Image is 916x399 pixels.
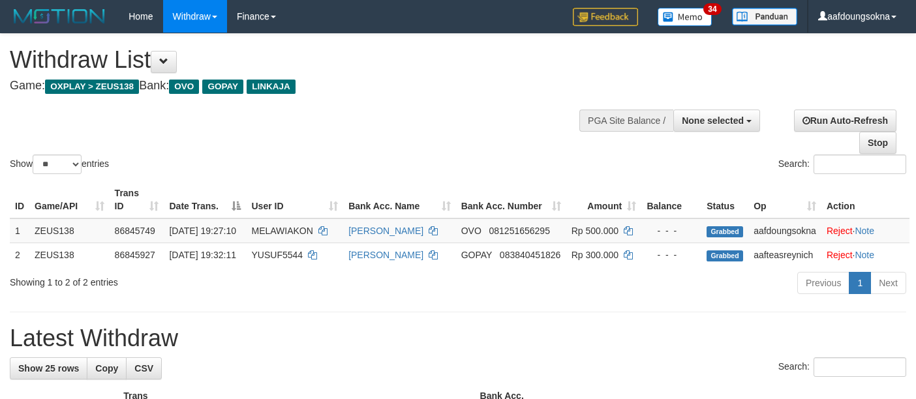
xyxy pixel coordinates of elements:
[682,115,744,126] span: None selected
[849,272,871,294] a: 1
[778,155,906,174] label: Search:
[827,226,853,236] a: Reject
[658,8,712,26] img: Button%20Memo.svg
[29,243,110,267] td: ZEUS138
[10,7,109,26] img: MOTION_logo.png
[33,155,82,174] select: Showentries
[572,250,618,260] span: Rp 300.000
[251,226,313,236] span: MELAWIAKON
[348,250,423,260] a: [PERSON_NAME]
[169,226,236,236] span: [DATE] 19:27:10
[859,132,896,154] a: Stop
[821,243,909,267] td: ·
[855,250,874,260] a: Note
[10,155,109,174] label: Show entries
[202,80,243,94] span: GOPAY
[164,181,246,218] th: Date Trans.: activate to sort column descending
[814,357,906,377] input: Search:
[797,272,849,294] a: Previous
[707,226,743,237] span: Grabbed
[10,218,29,243] td: 1
[579,110,673,132] div: PGA Site Balance /
[456,181,566,218] th: Bank Acc. Number: activate to sort column ascending
[748,243,821,267] td: aafteasreynich
[461,250,492,260] span: GOPAY
[814,155,906,174] input: Search:
[251,250,303,260] span: YUSUF5544
[748,218,821,243] td: aafdoungsokna
[115,226,155,236] span: 86845749
[87,357,127,379] a: Copy
[566,181,641,218] th: Amount: activate to sort column ascending
[703,3,721,15] span: 34
[641,181,701,218] th: Balance
[10,357,87,379] a: Show 25 rows
[246,181,343,218] th: User ID: activate to sort column ascending
[29,181,110,218] th: Game/API: activate to sort column ascending
[10,47,598,73] h1: Withdraw List
[115,250,155,260] span: 86845927
[647,224,696,237] div: - - -
[110,181,164,218] th: Trans ID: activate to sort column ascending
[707,250,743,261] span: Grabbed
[500,250,560,260] span: Copy 083840451826 to clipboard
[732,8,797,25] img: panduan.png
[489,226,550,236] span: Copy 081251656295 to clipboard
[10,243,29,267] td: 2
[572,226,618,236] span: Rp 500.000
[169,250,236,260] span: [DATE] 19:32:11
[821,218,909,243] td: ·
[461,226,481,236] span: OVO
[821,181,909,218] th: Action
[827,250,853,260] a: Reject
[701,181,748,218] th: Status
[573,8,638,26] img: Feedback.jpg
[134,363,153,374] span: CSV
[647,248,696,261] div: - - -
[126,357,162,379] a: CSV
[247,80,296,94] span: LINKAJA
[10,80,598,93] h4: Game: Bank:
[794,110,896,132] a: Run Auto-Refresh
[18,363,79,374] span: Show 25 rows
[10,181,29,218] th: ID
[348,226,423,236] a: [PERSON_NAME]
[45,80,139,94] span: OXPLAY > ZEUS138
[673,110,760,132] button: None selected
[748,181,821,218] th: Op: activate to sort column ascending
[870,272,906,294] a: Next
[95,363,118,374] span: Copy
[10,325,906,351] h1: Latest Withdraw
[855,226,874,236] a: Note
[10,271,372,289] div: Showing 1 to 2 of 2 entries
[778,357,906,377] label: Search:
[29,218,110,243] td: ZEUS138
[169,80,199,94] span: OVO
[343,181,456,218] th: Bank Acc. Name: activate to sort column ascending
